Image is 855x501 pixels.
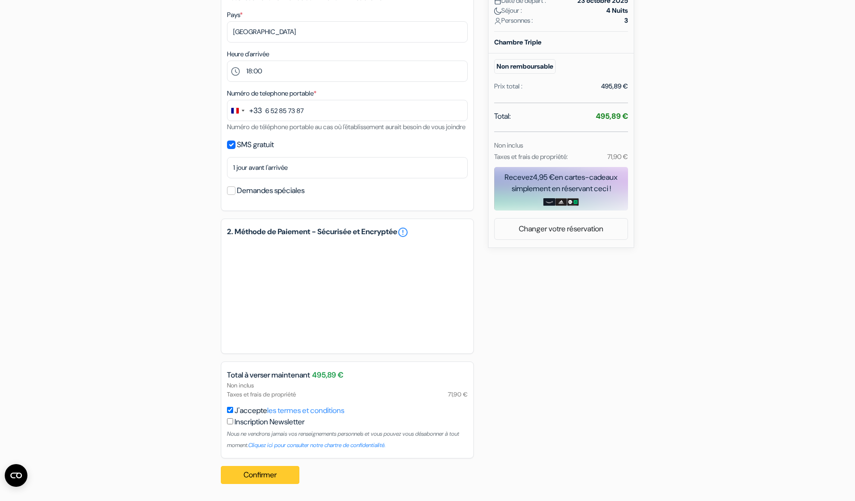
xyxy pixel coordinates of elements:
[312,369,343,381] span: 495,89 €
[235,405,344,416] label: J'accepte
[227,49,269,59] label: Heure d'arrivée
[227,100,262,121] button: Change country, selected France (+33)
[494,81,523,91] div: Prix total :
[543,198,555,206] img: amazon-card-no-text.png
[601,81,628,91] div: 495,89 €
[221,381,473,399] div: Non inclus Taxes et frais de propriété
[555,198,567,206] img: adidas-card.png
[227,123,465,131] small: Numéro de téléphone portable au cas où l'établissement aurait besoin de vous joindre
[494,16,533,26] span: Personnes :
[235,416,305,428] label: Inscription Newsletter
[494,8,501,15] img: moon.svg
[227,100,468,121] input: 6 12 34 56 78
[494,6,522,16] span: Séjour :
[225,240,470,348] iframe: Cadre de saisie sécurisé pour le paiement
[494,172,628,194] div: Recevez en cartes-cadeaux simplement en réservant ceci !
[227,227,468,238] h5: 2. Méthode de Paiement - Sécurisée et Encryptée
[624,16,628,26] strong: 3
[267,405,344,415] a: les termes et conditions
[596,111,628,121] strong: 495,89 €
[227,88,316,98] label: Numéro de telephone portable
[494,152,568,161] small: Taxes et frais de propriété:
[606,6,628,16] strong: 4 Nuits
[607,152,628,161] small: 71,90 €
[494,141,523,149] small: Non inclus
[567,198,579,206] img: uber-uber-eats-card.png
[5,464,27,487] button: Ouvrir le widget CMP
[494,38,541,46] b: Chambre Triple
[248,441,385,449] a: Cliquez ici pour consulter notre chartre de confidentialité.
[249,105,262,116] div: +33
[397,227,409,238] a: error_outline
[494,111,511,122] span: Total:
[494,18,501,25] img: user_icon.svg
[495,220,628,238] a: Changer votre réservation
[227,369,310,381] span: Total à verser maintenant
[494,59,556,74] small: Non remboursable
[221,466,299,484] button: Confirmer
[227,430,459,449] small: Nous ne vendrons jamais vos renseignements personnels et vous pouvez vous désabonner à tout moment.
[237,138,274,151] label: SMS gratuit
[227,10,243,20] label: Pays
[237,184,305,197] label: Demandes spéciales
[448,390,468,399] span: 71,90 €
[533,172,555,182] span: 4,95 €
